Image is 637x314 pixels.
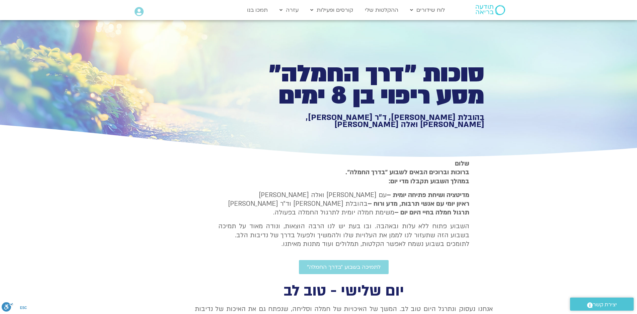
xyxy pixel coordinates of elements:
h1: בהובלת [PERSON_NAME], ד״ר [PERSON_NAME], [PERSON_NAME] ואלה [PERSON_NAME] [252,114,484,128]
h1: סוכות ״דרך החמלה״ מסע ריפוי בן 8 ימים [252,63,484,107]
p: עם [PERSON_NAME] ואלה [PERSON_NAME] בהובלת [PERSON_NAME] וד״ר [PERSON_NAME] משימת חמלה יומית לתרג... [218,191,469,217]
strong: ברוכות וברוכים הבאים לשבוע ״בדרך החמלה״. במהלך השבוע תקבלו מדי יום: [345,168,469,185]
h2: יום שלישי - טוב לב [195,284,493,298]
a: תמכו בנו [244,4,271,16]
a: עזרה [276,4,302,16]
img: תודעה בריאה [476,5,505,15]
span: לתמיכה בשבוע ״בדרך החמלה״ [307,264,381,270]
a: לוח שידורים [407,4,448,16]
strong: מדיטציה ושיחת פתיחה יומית – [387,191,469,199]
b: תרגול חמלה בחיי היום יום – [394,208,469,217]
a: לתמיכה בשבוע ״בדרך החמלה״ [299,260,389,274]
b: ראיון יומי עם אנשי תרבות, מדע ורוח – [368,199,469,208]
a: קורסים ופעילות [307,4,356,16]
span: יצירת קשר [593,300,617,309]
a: יצירת קשר [570,298,634,311]
strong: שלום [455,159,469,168]
a: ההקלטות שלי [362,4,402,16]
p: השבוע פתוח ללא עלות ובאהבה. ובו בעת יש לנו הרבה הוצאות, ונודה מאוד על תמיכה בשבוע הזה שתעזור לנו ... [218,222,469,248]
